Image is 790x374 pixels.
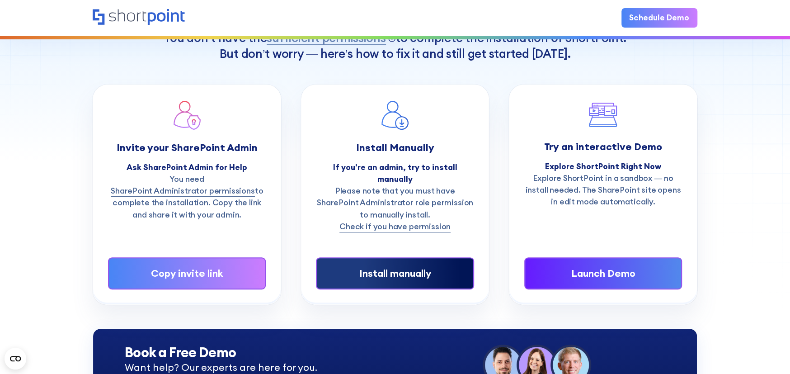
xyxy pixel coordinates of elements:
p: Explore ShortPoint in a sandbox — no install needed. The SharePoint site opens in edit mode autom... [524,172,682,208]
strong: Explore ShortPoint Right Now [545,161,661,171]
strong: Try an interactive Demo [544,140,662,153]
strong: Install Manually [356,141,434,154]
strong: Invite your SharePoint Admin [117,141,258,154]
a: Launch Demo [524,257,682,290]
a: Home [93,9,184,26]
a: Copy invite link [108,257,266,290]
h2: Book a Free Demo [125,345,395,360]
div: Launch Demo [541,266,665,281]
a: Check if you have permission [339,221,451,232]
p: Please note that you must have SharePoint Administrator role permission to manually install. [316,185,474,232]
strong: If you're an admin, try to install manually [333,162,457,184]
a: Schedule Demo [621,8,697,28]
div: Copy invite link [125,266,249,281]
strong: Ask SharePoint Admin for Help [127,162,247,172]
iframe: Chat Widget [745,331,790,374]
p: You need to complete the installation. Copy the link and share it with your admin. [108,173,266,221]
h1: You don’t have the to complete the installation of ShortPoint. But don’t worry — here’s how to fi... [93,29,697,61]
a: Install manually [316,257,474,290]
button: Open CMP widget [5,348,26,369]
a: SharePoint Administrator permissions [111,185,255,197]
div: Install manually [333,266,457,281]
div: Schedule Demo [629,12,689,24]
